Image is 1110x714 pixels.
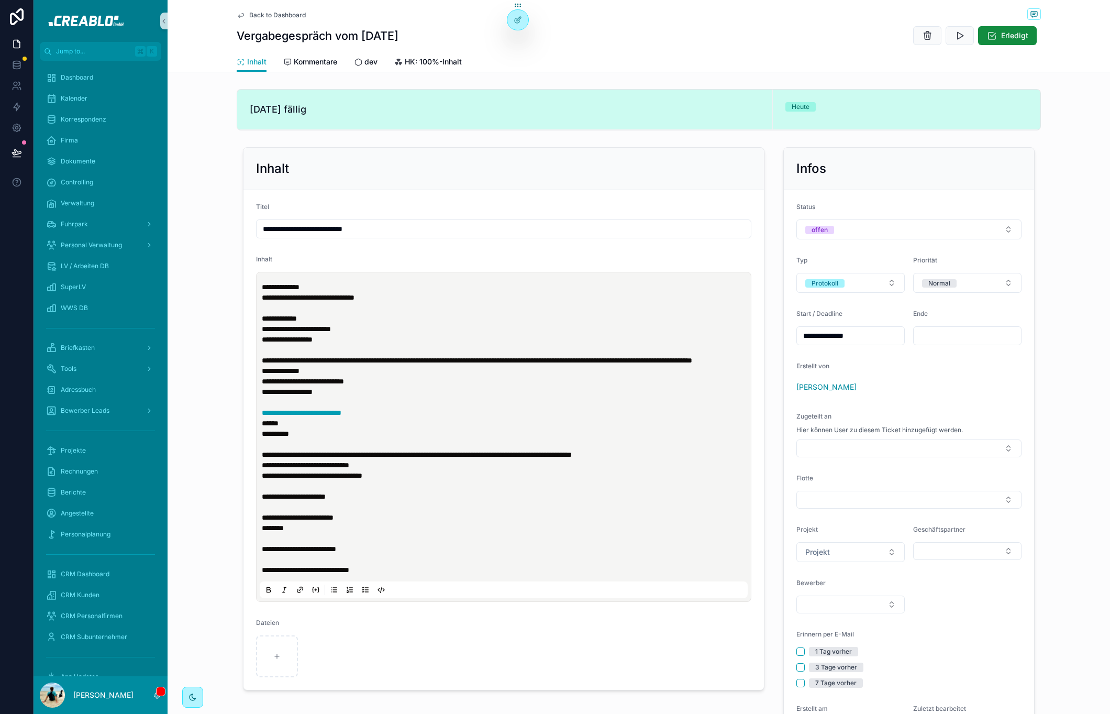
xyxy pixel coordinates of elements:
span: Dokumente [61,157,95,166]
span: Kalender [61,94,87,103]
a: LV / Arbeiten DB [40,257,161,276]
span: Ende [913,310,928,317]
button: Erledigt [978,26,1037,45]
h1: Vergabegespräch vom [DATE] [237,28,398,43]
div: 3 Tage vorher [815,663,857,672]
span: Titel [256,203,269,211]
span: SuperLV [61,283,86,291]
span: Tools [61,365,76,373]
a: WWS DB [40,299,161,317]
button: Select Button [796,542,905,562]
span: Erledigt [1001,30,1028,41]
span: CRM Dashboard [61,570,109,578]
span: Bewerber Leads [61,407,109,415]
span: Flotte [796,474,813,482]
span: Adressbuch [61,386,96,394]
a: Dashboard [40,68,161,87]
div: 7 Tage vorher [815,678,857,688]
span: Bewerber [796,579,826,587]
span: Fuhrpark [61,220,88,228]
a: Personal Verwaltung [40,236,161,255]
div: 1 Tag vorher [815,647,852,656]
a: App Updates [40,667,161,686]
span: Berichte [61,488,86,497]
a: Fuhrpark [40,215,161,234]
button: Select Button [796,219,1022,239]
span: Zuletzt bearbeitet [913,705,966,712]
a: Angestellte [40,504,161,523]
a: Briefkasten [40,338,161,357]
button: Select Button [796,440,1022,457]
a: Controlling [40,173,161,192]
span: LV / Arbeiten DB [61,262,109,270]
span: Inhalt [247,57,267,67]
a: CRM Dashboard [40,565,161,584]
a: Kalender [40,89,161,108]
span: Hier können User zu diesem Ticket hinzugefügt werden. [796,426,963,434]
span: CRM Subunternehmer [61,633,127,641]
span: Kommentare [294,57,337,67]
span: Zugeteilt an [796,412,831,420]
span: Dashboard [61,73,93,82]
span: Dateien [256,619,279,627]
a: Berichte [40,483,161,502]
span: Back to Dashboard [249,11,306,19]
span: Typ [796,256,807,264]
a: Verwaltung [40,194,161,213]
span: Rechnungen [61,467,98,476]
button: Select Button [796,273,905,293]
div: scrollable content [34,61,168,676]
span: Erinnern per E-Mail [796,630,854,638]
a: CRM Subunternehmer [40,628,161,646]
span: CRM Personalfirmen [61,612,123,620]
span: dev [364,57,378,67]
a: Bewerber Leads [40,401,161,420]
p: [PERSON_NAME] [73,690,134,700]
span: Projekt [805,547,830,557]
a: Rechnungen [40,462,161,481]
a: Dokumente [40,152,161,171]
span: Projekt [796,525,818,533]
div: offen [812,226,828,234]
button: Select Button [913,542,1022,560]
a: HK: 100%-Inhalt [394,52,462,73]
h2: Infos [796,160,826,177]
img: App logo [41,13,159,29]
span: Controlling [61,178,93,186]
span: [DATE] fällig [250,102,760,117]
a: CRM Kunden [40,586,161,605]
span: App Updates [61,673,98,681]
a: Projekte [40,441,161,460]
a: CRM Personalfirmen [40,607,161,625]
span: Angestellte [61,509,94,518]
a: Tools [40,359,161,378]
span: Firma [61,136,78,145]
span: Personal Verwaltung [61,241,122,249]
span: K [148,47,156,56]
span: WWS DB [61,304,88,312]
span: Personalplanung [61,530,110,539]
div: Protokoll [812,279,838,288]
span: Erstellt am [796,705,828,712]
span: Korrespondenz [61,115,106,124]
span: Erstellt von [796,362,829,370]
span: Projekte [61,446,86,455]
div: Heute [792,102,809,112]
span: Briefkasten [61,344,95,352]
span: Jump to... [56,47,131,56]
button: Select Button [913,273,1022,293]
span: Geschäftspartner [913,525,965,533]
a: [PERSON_NAME] [796,382,857,392]
span: Priorität [913,256,937,264]
a: Korrespondenz [40,110,161,129]
h2: Inhalt [256,160,289,177]
button: Select Button [796,596,905,613]
a: Firma [40,131,161,150]
span: HK: 100%-Inhalt [405,57,462,67]
a: dev [354,52,378,73]
span: CRM Kunden [61,591,99,599]
a: Back to Dashboard [237,11,306,19]
a: Kommentare [283,52,337,73]
a: SuperLV [40,278,161,296]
